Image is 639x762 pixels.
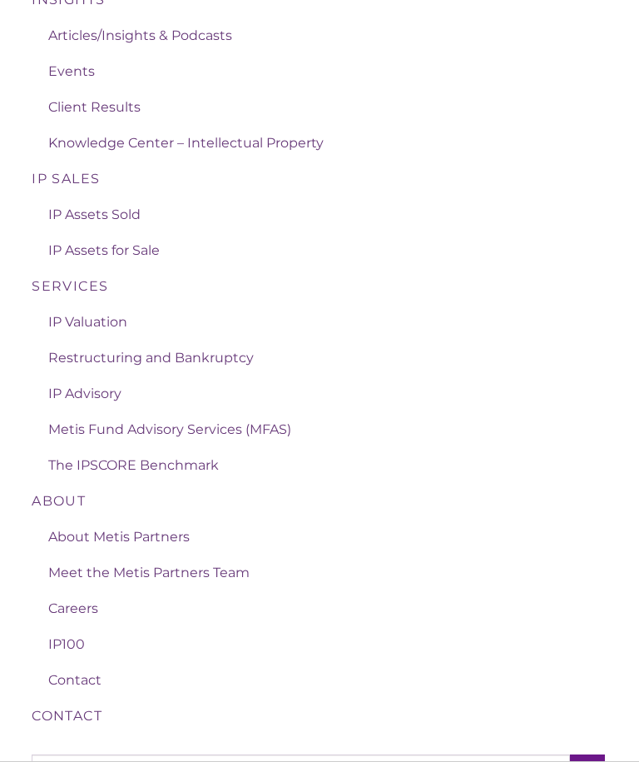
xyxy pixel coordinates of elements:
a: Contact [32,699,607,735]
span: IP100 [48,637,85,653]
span: IP Advisory [48,386,121,402]
span: Careers [48,601,98,617]
span: Contact [32,707,102,727]
span: Services [32,277,108,297]
span: IP Valuation [48,315,127,331]
span: About Metis Partners [48,530,190,545]
span: Knowledge Center – Intellectual Property [48,136,324,152]
span: Contact [48,673,102,689]
span: Articles/Insights & Podcasts [48,28,232,44]
span: Events [48,64,95,80]
span: IP Assets for Sale [48,243,160,259]
span: Restructuring and Bankruptcy [48,351,254,366]
span: About [32,492,86,512]
span: Meet the Metis Partners Team [48,565,250,581]
span: Client Results [48,100,141,116]
span: The IPSCORE Benchmark [48,458,219,474]
span: IP Assets Sold [48,207,141,223]
span: IP Sales [32,170,100,190]
span: Metis Fund Advisory Services (MFAS) [48,422,291,438]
